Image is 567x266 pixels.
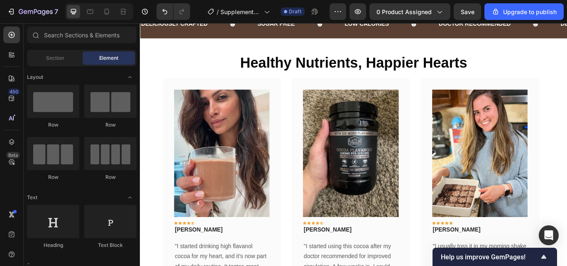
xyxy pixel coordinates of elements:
div: Open Intercom Messenger [539,225,559,245]
div: Row [84,121,137,129]
p: [PERSON_NAME] [341,236,451,246]
div: Undo/Redo [156,3,190,20]
span: Toggle open [123,71,137,84]
div: Upgrade to publish [491,7,557,16]
span: Layout [27,73,43,81]
span: 0 product assigned [376,7,432,16]
div: 450 [8,88,20,95]
p: [PERSON_NAME] [40,236,150,246]
button: Save [454,3,481,20]
div: Heading [27,242,79,249]
button: 0 product assigned [369,3,450,20]
span: / [217,7,219,16]
input: Search Sections & Elements [27,27,137,43]
div: Beta [6,152,20,159]
span: Save [461,8,474,15]
div: Row [84,173,137,181]
div: Row [27,121,79,129]
p: [PERSON_NAME] [191,236,300,246]
span: Toggle open [123,191,137,204]
button: Upgrade to publish [484,3,564,20]
p: 7 [54,7,58,17]
img: gempages_586040185100174109-b917f0b7-f174-4194-be99-d0772d8aa494.jpg [190,78,301,226]
span: Text [27,194,37,201]
button: Show survey - Help us improve GemPages! [441,252,549,262]
span: Draft [289,8,301,15]
span: Section [46,54,64,62]
iframe: Design area [140,23,567,266]
button: 7 [3,3,62,20]
span: Supplements Cocoa Flavanols New LP | WIP [220,7,261,16]
img: gempages_586040185100174109-ee9a5e54-7ea0-4a17-b352-364d666ef7f3.jpg [39,78,151,226]
span: Help us improve GemPages! [441,253,539,261]
h2: Healthy Nutrients, Happier Hearts [6,34,492,58]
div: Row [27,173,79,181]
img: gempages_586040185100174109-ed3bce7c-5248-4b13-8028-467bb81951ac.webp [340,78,452,226]
div: Text Block [84,242,137,249]
span: Element [99,54,118,62]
